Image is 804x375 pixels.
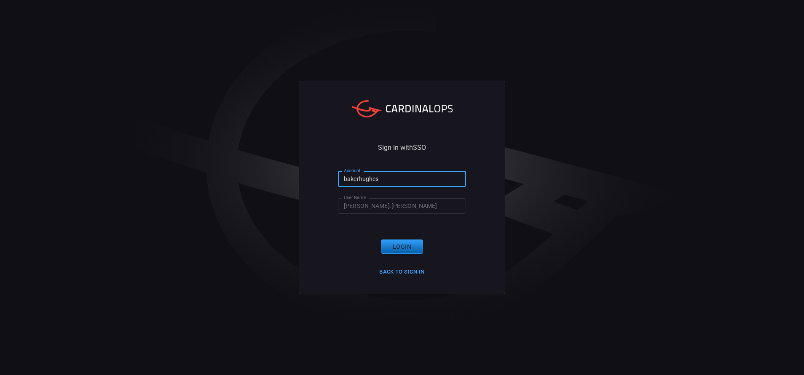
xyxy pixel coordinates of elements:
[338,198,466,214] input: Type your user name
[381,239,423,254] button: Login
[374,266,430,279] button: Back to Sign in
[344,194,366,201] label: User Name
[338,171,466,187] input: Type your account
[378,144,426,151] span: Sign in with SSO
[344,168,361,174] label: Account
